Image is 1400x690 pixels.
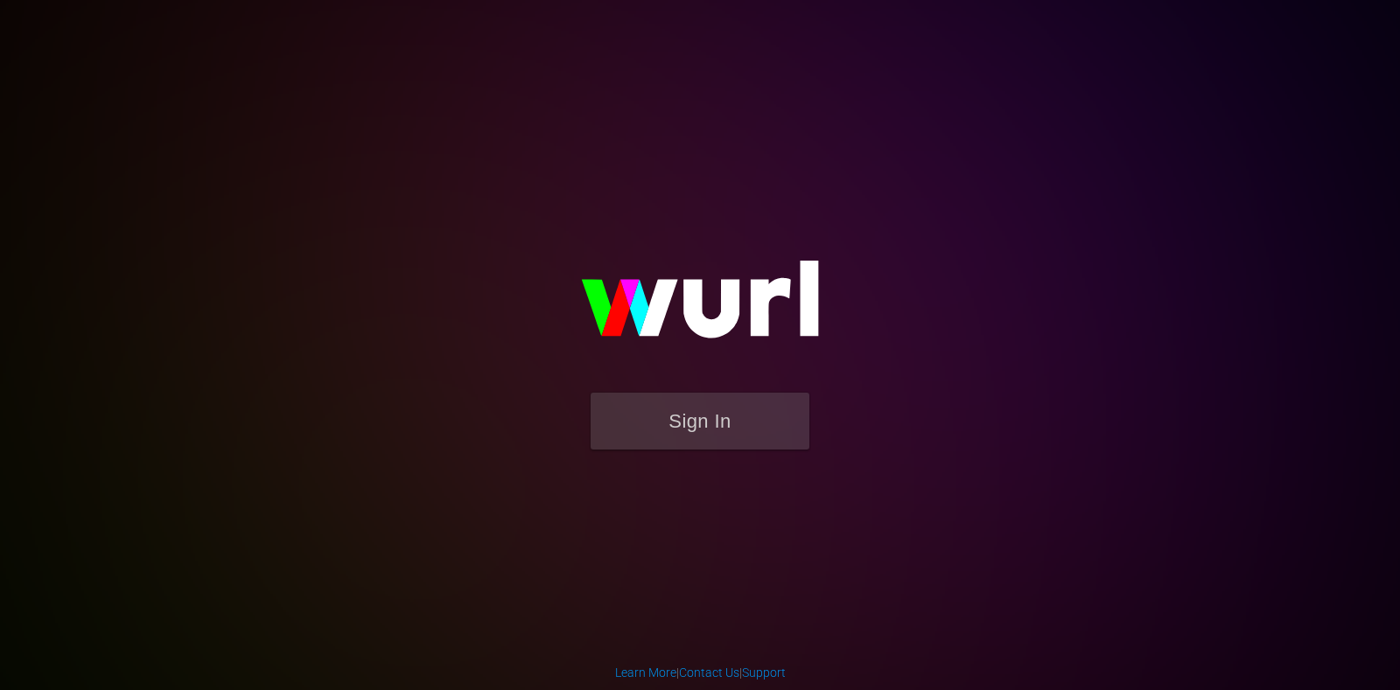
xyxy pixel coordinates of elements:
[591,393,809,450] button: Sign In
[615,666,676,680] a: Learn More
[615,664,786,681] div: | |
[525,223,875,393] img: wurl-logo-on-black-223613ac3d8ba8fe6dc639794a292ebdb59501304c7dfd60c99c58986ef67473.svg
[742,666,786,680] a: Support
[679,666,739,680] a: Contact Us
